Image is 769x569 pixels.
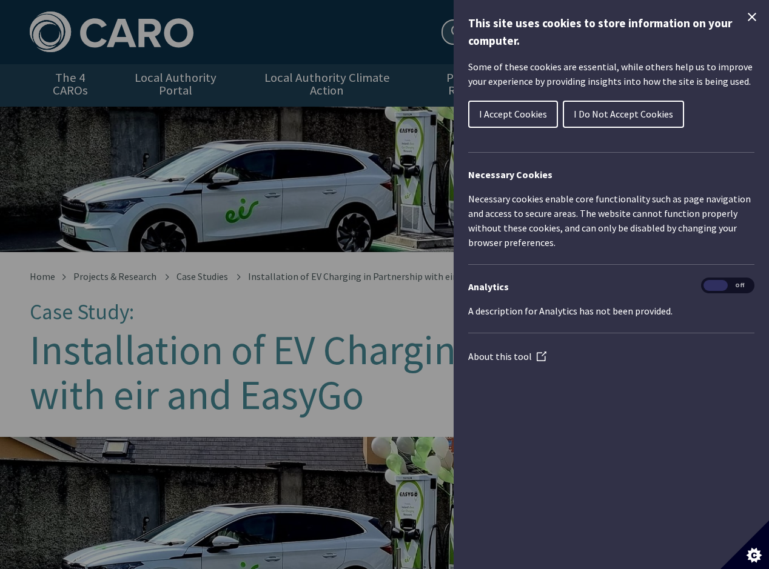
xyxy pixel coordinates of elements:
[468,304,754,318] p: A description for Analytics has not been provided.
[479,108,547,120] span: I Accept Cookies
[728,280,752,291] span: Off
[468,167,754,182] h2: Necessary Cookies
[563,101,684,128] button: I Do Not Accept Cookies
[720,521,769,569] button: Set cookie preferences
[745,10,759,24] button: Close Cookie Control
[468,59,754,88] p: Some of these cookies are essential, while others help us to improve your experience by providing...
[704,280,728,291] span: On
[574,108,673,120] span: I Do Not Accept Cookies
[468,279,754,294] h3: Analytics
[468,15,754,50] h1: This site uses cookies to store information on your computer.
[468,101,558,128] button: I Accept Cookies
[468,350,546,362] a: About this tool
[468,191,754,250] p: Necessary cookies enable core functionality such as page navigation and access to secure areas. T...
